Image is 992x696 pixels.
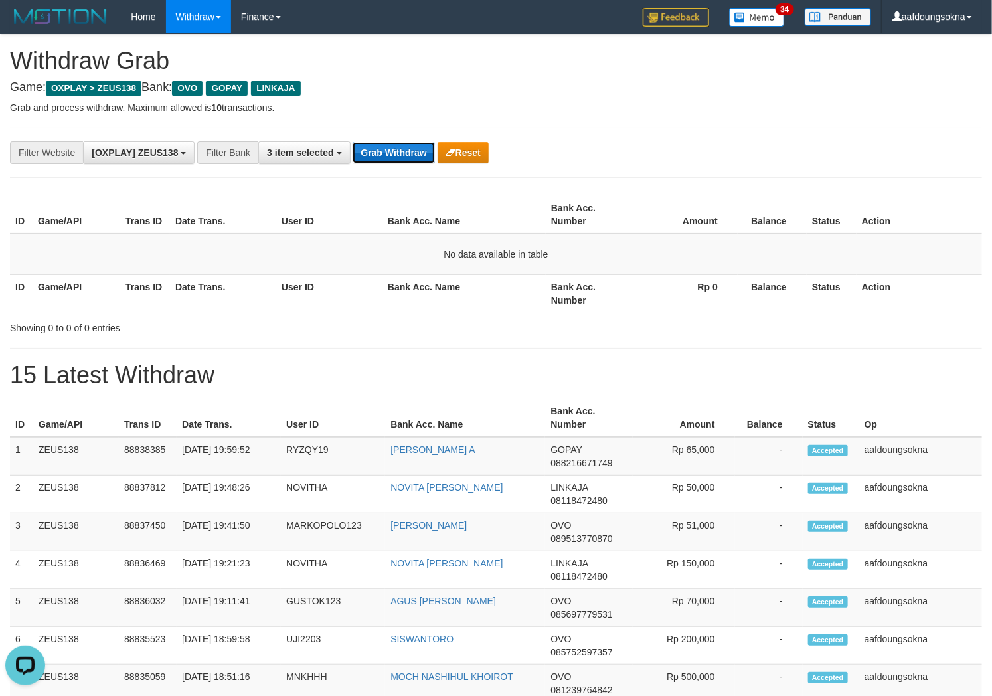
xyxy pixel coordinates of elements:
span: OVO [550,596,571,606]
th: Trans ID [119,399,177,437]
td: ZEUS138 [33,437,119,476]
span: 34 [776,3,793,15]
th: Amount [633,196,738,234]
span: [OXPLAY] ZEUS138 [92,147,178,158]
th: User ID [281,399,385,437]
span: Copy 081239764842 to clipboard [550,685,612,695]
td: aafdoungsokna [859,513,982,551]
th: User ID [276,196,382,234]
img: MOTION_logo.png [10,7,111,27]
td: - [735,437,803,476]
h4: Game: Bank: [10,81,982,94]
span: Accepted [808,559,848,570]
td: GUSTOK123 [281,589,385,627]
td: [DATE] 18:59:58 [177,627,281,665]
td: MARKOPOLO123 [281,513,385,551]
th: Action [857,274,982,312]
span: OXPLAY > ZEUS138 [46,81,141,96]
h1: 15 Latest Withdraw [10,362,982,389]
td: 1 [10,437,33,476]
span: Copy 089513770870 to clipboard [550,533,612,544]
td: 6 [10,627,33,665]
th: Bank Acc. Number [545,399,632,437]
span: Accepted [808,596,848,608]
td: - [735,513,803,551]
button: Open LiveChat chat widget [5,5,45,45]
td: Rp 65,000 [633,437,735,476]
th: Op [859,399,982,437]
td: 88837450 [119,513,177,551]
td: aafdoungsokna [859,627,982,665]
td: - [735,627,803,665]
th: Game/API [33,196,120,234]
th: Game/API [33,274,120,312]
th: Status [803,399,859,437]
td: - [735,551,803,589]
span: Accepted [808,634,848,646]
td: Rp 50,000 [633,476,735,513]
strong: 10 [211,102,222,113]
th: Game/API [33,399,119,437]
td: aafdoungsokna [859,551,982,589]
td: [DATE] 19:21:23 [177,551,281,589]
th: User ID [276,274,382,312]
a: [PERSON_NAME] A [390,444,475,455]
td: Rp 70,000 [633,589,735,627]
span: OVO [550,634,571,644]
td: 88836469 [119,551,177,589]
td: ZEUS138 [33,476,119,513]
td: ZEUS138 [33,627,119,665]
td: RYZQY19 [281,437,385,476]
button: Reset [438,142,489,163]
a: [PERSON_NAME] [390,520,467,531]
span: LINKAJA [251,81,301,96]
th: Balance [738,274,807,312]
th: Date Trans. [177,399,281,437]
td: 88836032 [119,589,177,627]
th: Date Trans. [170,274,276,312]
td: aafdoungsokna [859,589,982,627]
td: NOVITHA [281,476,385,513]
th: Bank Acc. Name [385,399,545,437]
th: Trans ID [120,274,170,312]
th: Trans ID [120,196,170,234]
td: [DATE] 19:11:41 [177,589,281,627]
img: Button%20Memo.svg [729,8,785,27]
td: 88838385 [119,437,177,476]
td: [DATE] 19:59:52 [177,437,281,476]
th: Rp 0 [633,274,738,312]
span: Copy 088216671749 to clipboard [550,458,612,468]
td: - [735,476,803,513]
td: 88837812 [119,476,177,513]
th: Bank Acc. Number [546,196,633,234]
span: LINKAJA [550,558,588,568]
td: 88835523 [119,627,177,665]
th: Balance [738,196,807,234]
span: LINKAJA [550,482,588,493]
th: ID [10,196,33,234]
span: Copy 085752597357 to clipboard [550,647,612,657]
span: Accepted [808,445,848,456]
td: ZEUS138 [33,513,119,551]
span: Accepted [808,521,848,532]
div: Showing 0 to 0 of 0 entries [10,316,404,335]
a: NOVITA [PERSON_NAME] [390,558,503,568]
td: ZEUS138 [33,551,119,589]
td: ZEUS138 [33,589,119,627]
div: Filter Bank [197,141,258,164]
span: OVO [550,520,571,531]
td: 5 [10,589,33,627]
button: 3 item selected [258,141,350,164]
td: [DATE] 19:41:50 [177,513,281,551]
div: Filter Website [10,141,83,164]
td: Rp 200,000 [633,627,735,665]
td: NOVITHA [281,551,385,589]
th: Status [807,196,857,234]
span: OVO [550,671,571,682]
p: Grab and process withdraw. Maximum allowed is transactions. [10,101,982,114]
td: [DATE] 19:48:26 [177,476,281,513]
th: Amount [633,399,735,437]
td: aafdoungsokna [859,437,982,476]
span: OVO [172,81,203,96]
td: Rp 150,000 [633,551,735,589]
